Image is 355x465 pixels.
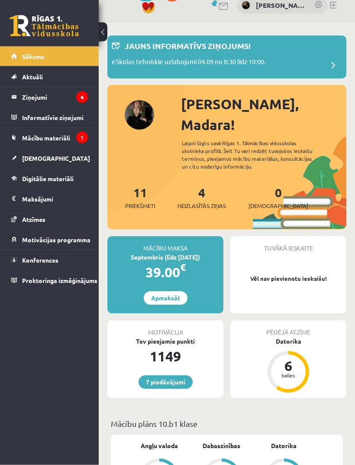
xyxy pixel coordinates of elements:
[22,107,88,127] legend: Informatīvie ziņojumi
[11,250,88,270] a: Konferences
[177,185,226,211] a: 4Neizlasītās ziņas
[11,270,88,290] a: Proktoringa izmēģinājums
[181,94,346,136] div: [PERSON_NAME], Madara!
[22,73,43,81] span: Aktuāli
[22,154,90,162] span: [DEMOGRAPHIC_DATA]
[180,261,186,274] span: €
[141,442,178,451] a: Angļu valoda
[107,253,223,262] div: Septembris (līdz [DATE])
[139,376,193,389] a: 7 piedāvājumi
[11,230,88,250] a: Motivācijas programma
[76,91,88,103] i: 4
[125,185,155,211] a: 11Priekšmeti
[11,189,88,209] a: Maksājumi
[22,175,74,182] span: Digitālie materiāli
[11,107,88,127] a: Informatīvie ziņojumi1
[76,132,88,143] i: 1
[22,189,88,209] legend: Maksājumi
[230,237,346,253] div: Tuvākā ieskaite
[22,236,90,244] span: Motivācijas programma
[107,237,223,253] div: Mācību maksa
[107,321,223,337] div: Motivācija
[112,40,342,75] a: Jauns informatīvs ziņojums! eSkolas tehniskie uzlabojumi 04.09 no 8:30 līdz 10:00.
[125,40,251,52] p: Jauns informatīvs ziņojums!
[10,15,79,37] a: Rīgas 1. Tālmācības vidusskola
[11,46,88,66] a: Sākums
[256,1,306,11] a: [PERSON_NAME]
[125,202,155,211] span: Priekšmeti
[112,57,266,69] p: eSkolas tehniskie uzlabojumi 04.09 no 8:30 līdz 10:00.
[271,442,297,451] a: Datorika
[182,140,325,171] div: Laipni lūgts savā Rīgas 1. Tālmācības vidusskolas skolnieka profilā. Šeit Tu vari redzēt tuvojošo...
[22,134,70,142] span: Mācību materiāli
[107,337,223,346] div: Tev pieejamie punkti
[248,185,308,211] a: 0[DEMOGRAPHIC_DATA]
[275,359,301,373] div: 6
[248,202,308,211] span: [DEMOGRAPHIC_DATA]
[230,337,346,346] div: Datorika
[111,418,343,430] p: Mācību plāns 10.b1 klase
[203,442,240,451] a: Dabaszinības
[22,276,97,284] span: Proktoringa izmēģinājums
[11,128,88,148] a: Mācību materiāli
[177,202,226,211] span: Neizlasītās ziņas
[11,87,88,107] a: Ziņojumi4
[107,346,223,367] div: 1149
[22,256,58,264] span: Konferences
[11,148,88,168] a: [DEMOGRAPHIC_DATA]
[11,67,88,87] a: Aktuāli
[11,209,88,229] a: Atzīmes
[230,321,346,337] div: Pēdējā atzīme
[275,373,301,378] div: balles
[22,52,44,60] span: Sākums
[22,215,45,223] span: Atzīmes
[107,262,223,283] div: 39.00
[144,292,187,305] a: Apmaksāt
[230,337,346,394] a: Datorika 6 balles
[235,275,342,283] p: Vēl nav pievienotu ieskaišu!
[11,169,88,189] a: Digitālie materiāli
[242,1,250,10] img: Madara Andersone
[22,87,88,107] legend: Ziņojumi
